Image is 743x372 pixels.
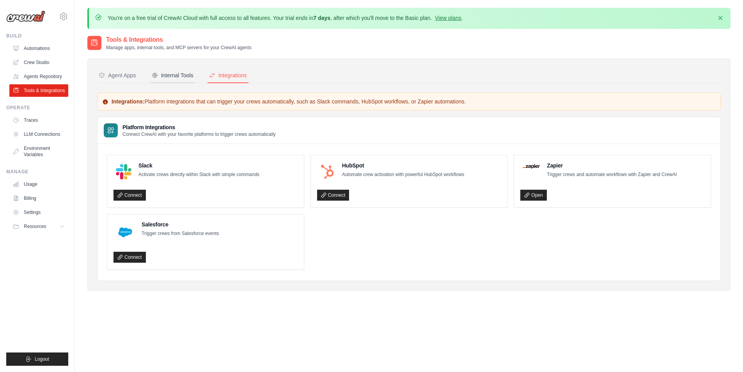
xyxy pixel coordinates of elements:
strong: Integrations: [112,98,145,105]
img: Zapier Logo [523,164,540,169]
h4: HubSpot [342,162,464,169]
div: Internal Tools [152,71,193,79]
a: Crew Studio [9,56,68,69]
a: Open [520,190,546,201]
p: Activate crews directly within Slack with simple commands [138,171,259,179]
img: HubSpot Logo [319,164,335,180]
img: Salesforce Logo [116,223,135,242]
img: Slack Logo [116,164,131,180]
h4: Zapier [547,162,677,169]
div: Agent Apps [99,71,136,79]
img: Logo [6,11,45,22]
a: LLM Connections [9,128,68,141]
p: Platform integrations that can trigger your crews automatically, such as Slack commands, HubSpot ... [102,98,716,105]
a: Environment Variables [9,142,68,161]
button: Resources [9,220,68,233]
a: Settings [9,206,68,219]
h4: Salesforce [142,221,219,228]
strong: 7 days [313,15,330,21]
p: Automate crew activation with powerful HubSpot workflows [342,171,464,179]
a: Connect [113,252,146,263]
p: You're on a free trial of CrewAI Cloud with full access to all features. Your trial ends in , aft... [108,14,463,22]
div: Integrations [209,71,247,79]
div: Manage [6,169,68,175]
p: Manage apps, internal tools, and MCP servers for your CrewAI agents [106,44,252,51]
a: Connect [317,190,349,201]
div: Build [6,33,68,39]
a: View plans [435,15,461,21]
button: Logout [6,352,68,366]
a: Tools & Integrations [9,84,68,97]
a: Connect [113,190,146,201]
h3: Platform Integrations [122,123,276,131]
a: Automations [9,42,68,55]
button: Agent Apps [97,68,138,83]
button: Internal Tools [150,68,195,83]
span: Resources [24,223,46,230]
a: Billing [9,192,68,205]
h2: Tools & Integrations [106,35,252,44]
a: Agents Repository [9,70,68,83]
p: Trigger crews from Salesforce events [142,230,219,238]
a: Usage [9,178,68,190]
p: Trigger crews and automate workflows with Zapier and CrewAI [547,171,677,179]
h4: Slack [138,162,259,169]
button: Integrations [207,68,248,83]
p: Connect CrewAI with your favorite platforms to trigger crews automatically [122,131,276,137]
a: Traces [9,114,68,126]
div: Operate [6,105,68,111]
span: Logout [35,356,49,362]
